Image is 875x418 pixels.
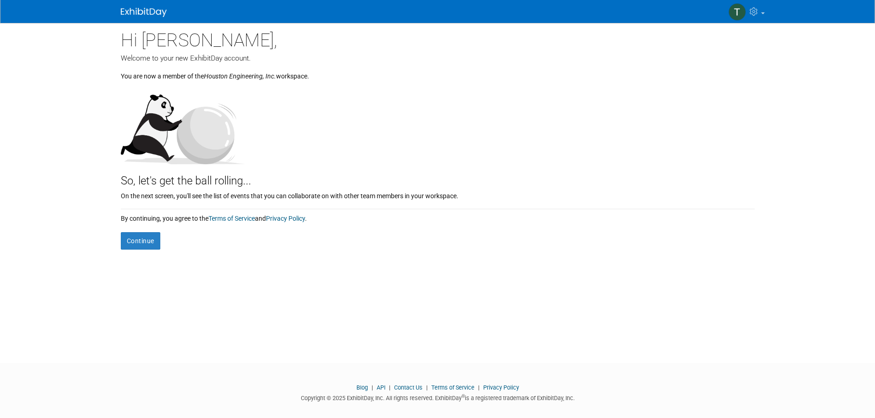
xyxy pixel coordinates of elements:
span: | [387,384,393,391]
i: Houston Engineering, Inc. [204,72,276,80]
img: Let's get the ball rolling [121,85,245,164]
a: API [377,384,385,391]
img: Ted Bridges [728,3,746,21]
a: Terms of Service [431,384,474,391]
div: So, let's get the ball rolling... [121,164,755,189]
span: | [369,384,375,391]
button: Continue [121,232,160,250]
sup: ® [462,394,465,399]
a: Blog [356,384,368,391]
div: Hi [PERSON_NAME], [121,23,755,53]
a: Privacy Policy [266,215,305,222]
div: Welcome to your new ExhibitDay account. [121,53,755,63]
div: You are now a member of the workspace. [121,63,755,81]
div: On the next screen, you'll see the list of events that you can collaborate on with other team mem... [121,189,755,201]
a: Privacy Policy [483,384,519,391]
a: Terms of Service [209,215,255,222]
img: ExhibitDay [121,8,167,17]
div: By continuing, you agree to the and . [121,209,755,223]
a: Contact Us [394,384,423,391]
span: | [424,384,430,391]
span: | [476,384,482,391]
